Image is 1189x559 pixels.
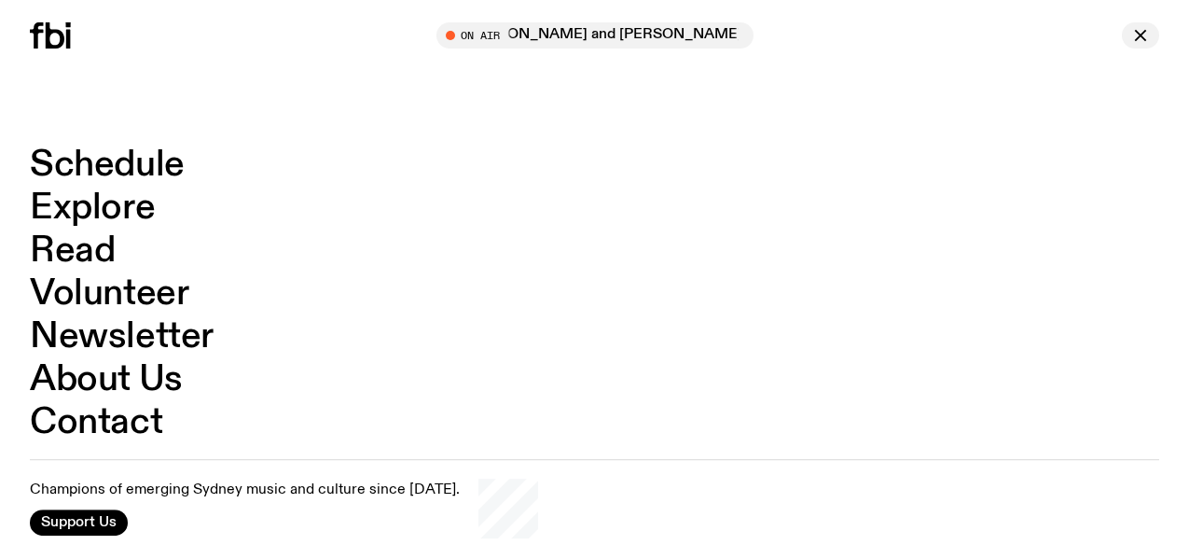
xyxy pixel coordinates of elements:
[30,147,185,183] a: Schedule
[41,514,117,531] span: Support Us
[30,405,162,440] a: Contact
[436,22,753,49] button: On AirSouled Out with [PERSON_NAME] and [PERSON_NAME]
[30,233,115,269] a: Read
[30,319,214,355] a: Newsletter
[30,510,128,536] button: Support Us
[30,482,460,500] p: Champions of emerging Sydney music and culture since [DATE].
[30,190,155,226] a: Explore
[30,362,183,398] a: About Us
[30,276,188,312] a: Volunteer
